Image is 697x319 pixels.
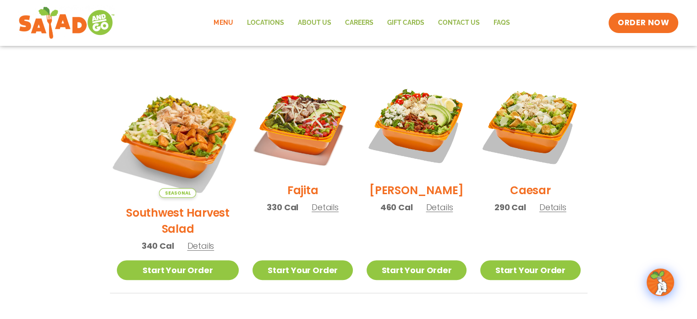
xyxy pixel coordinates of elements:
[287,182,318,198] h2: Fajita
[117,205,239,237] h2: Southwest Harvest Salad
[207,12,240,34] a: Menu
[252,260,352,280] a: Start Your Order
[367,260,466,280] a: Start Your Order
[367,75,466,175] img: Product photo for Cobb Salad
[380,201,413,213] span: 460 Cal
[380,12,431,34] a: GIFT CARDS
[369,182,464,198] h2: [PERSON_NAME]
[338,12,380,34] a: Careers
[426,201,453,213] span: Details
[618,17,669,28] span: ORDER NOW
[609,13,678,33] a: ORDER NOW
[18,5,115,41] img: new-SAG-logo-768×292
[539,201,566,213] span: Details
[187,240,214,252] span: Details
[648,269,673,295] img: wpChatIcon
[291,12,338,34] a: About Us
[240,12,291,34] a: Locations
[267,201,298,213] span: 330 Cal
[159,188,196,198] span: Seasonal
[486,12,516,34] a: FAQs
[117,260,239,280] a: Start Your Order
[312,201,339,213] span: Details
[207,12,516,34] nav: Menu
[494,201,526,213] span: 290 Cal
[480,75,580,175] img: Product photo for Caesar Salad
[431,12,486,34] a: Contact Us
[510,182,551,198] h2: Caesar
[106,65,249,208] img: Product photo for Southwest Harvest Salad
[142,240,174,252] span: 340 Cal
[252,75,352,175] img: Product photo for Fajita Salad
[480,260,580,280] a: Start Your Order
